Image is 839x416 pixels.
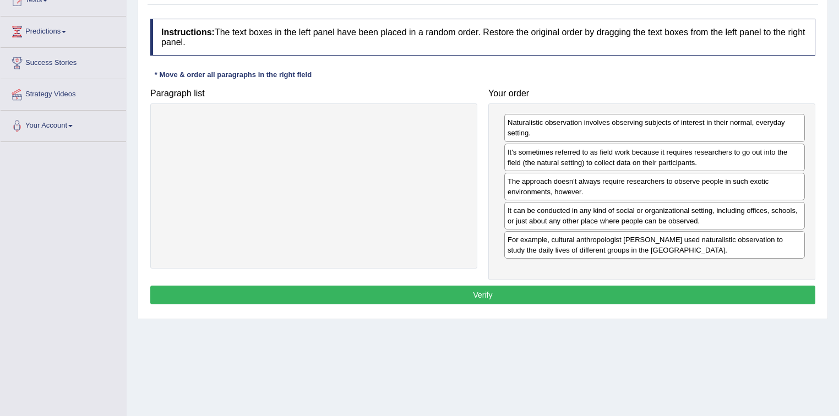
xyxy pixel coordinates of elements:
button: Verify [150,286,815,304]
h4: The text boxes in the left panel have been placed in a random order. Restore the original order b... [150,19,815,56]
div: * Move & order all paragraphs in the right field [150,69,316,80]
h4: Paragraph list [150,89,477,98]
a: Success Stories [1,48,126,75]
div: For example, cultural anthropologist [PERSON_NAME] used naturalistic observation to study the dai... [504,231,805,259]
div: The approach doesn't always require researchers to observe people in such exotic environments, ho... [504,173,805,200]
div: It's sometimes referred to as field work because it requires researchers to go out into the field... [504,144,805,171]
b: Instructions: [161,28,215,37]
div: Naturalistic observation involves observing subjects of interest in their normal, everyday setting. [504,114,805,141]
h4: Your order [488,89,815,98]
a: Your Account [1,111,126,138]
a: Predictions [1,17,126,44]
div: It can be conducted in any kind of social or organizational setting, including offices, schools, ... [504,202,805,229]
a: Strategy Videos [1,79,126,107]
